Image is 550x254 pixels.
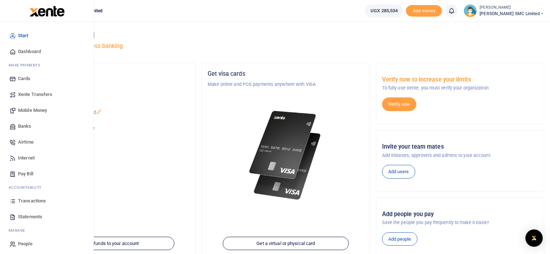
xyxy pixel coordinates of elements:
[18,213,42,220] span: Statements
[18,139,34,146] span: Airtime
[12,228,26,233] span: anage
[382,84,538,92] p: To fully use Xente, you must verify your organization
[382,219,538,226] p: Save the people you pay frequently to make it easier
[6,182,88,193] li: Ac
[6,150,88,166] a: Internet
[382,76,538,83] h5: Verify now to increase your limits
[18,154,35,162] span: Internet
[6,87,88,102] a: Xente Transfers
[382,97,416,111] a: Verify now
[382,232,417,246] a: Add people
[18,107,47,114] span: Mobile Money
[208,70,364,78] h5: Get visa cards
[6,209,88,225] a: Statements
[6,236,88,252] a: People
[34,81,190,88] p: Dawin Advisory SMC Limited
[6,102,88,118] a: Mobile Money
[18,197,46,205] span: Transactions
[30,6,65,17] img: logo-large
[6,28,88,44] a: Start
[34,125,190,132] p: Your current account balance
[49,237,174,250] a: Add funds to your account
[223,237,348,250] a: Get a virtual or physical card
[34,109,190,116] p: [PERSON_NAME] SMC Limited
[6,71,88,87] a: Cards
[208,81,364,88] p: Make online and POS payments anywhere with VISA
[406,8,442,13] a: Add money
[247,105,325,206] img: xente-_physical_cards.png
[12,62,40,68] span: ake Payments
[34,134,190,141] h5: UGX 285,534
[382,165,415,179] a: Add users
[406,5,442,17] span: Add money
[6,225,88,236] li: M
[525,229,543,247] div: Open Intercom Messenger
[6,118,88,134] a: Banks
[29,8,65,13] a: logo-small logo-large logo-large
[371,7,398,14] span: UGX 285,534
[6,134,88,150] a: Airtime
[27,43,544,50] h5: Welcome to better business banking
[6,60,88,71] li: M
[18,170,33,178] span: Pay Bill
[480,10,544,17] span: [PERSON_NAME] SMC Limited
[382,143,538,150] h5: Invite your team mates
[18,48,41,55] span: Dashboard
[34,98,190,105] h5: Account
[27,31,544,39] h4: Hello [PERSON_NAME]
[14,185,42,190] span: countability
[6,44,88,60] a: Dashboard
[18,240,33,248] span: People
[480,5,544,11] small: [PERSON_NAME]
[18,75,31,82] span: Cards
[6,193,88,209] a: Transactions
[382,211,538,218] h5: Add people you pay
[406,5,442,17] li: Toup your wallet
[34,70,190,78] h5: Organization
[362,4,406,17] li: Wallet ballance
[18,123,31,130] span: Banks
[382,152,538,159] p: Add initiators, approvers and admins to your account
[365,4,403,17] a: UGX 285,534
[18,32,29,39] span: Start
[6,166,88,182] a: Pay Bill
[464,4,477,17] img: profile-user
[464,4,544,17] a: profile-user [PERSON_NAME] [PERSON_NAME] SMC Limited
[18,91,53,98] span: Xente Transfers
